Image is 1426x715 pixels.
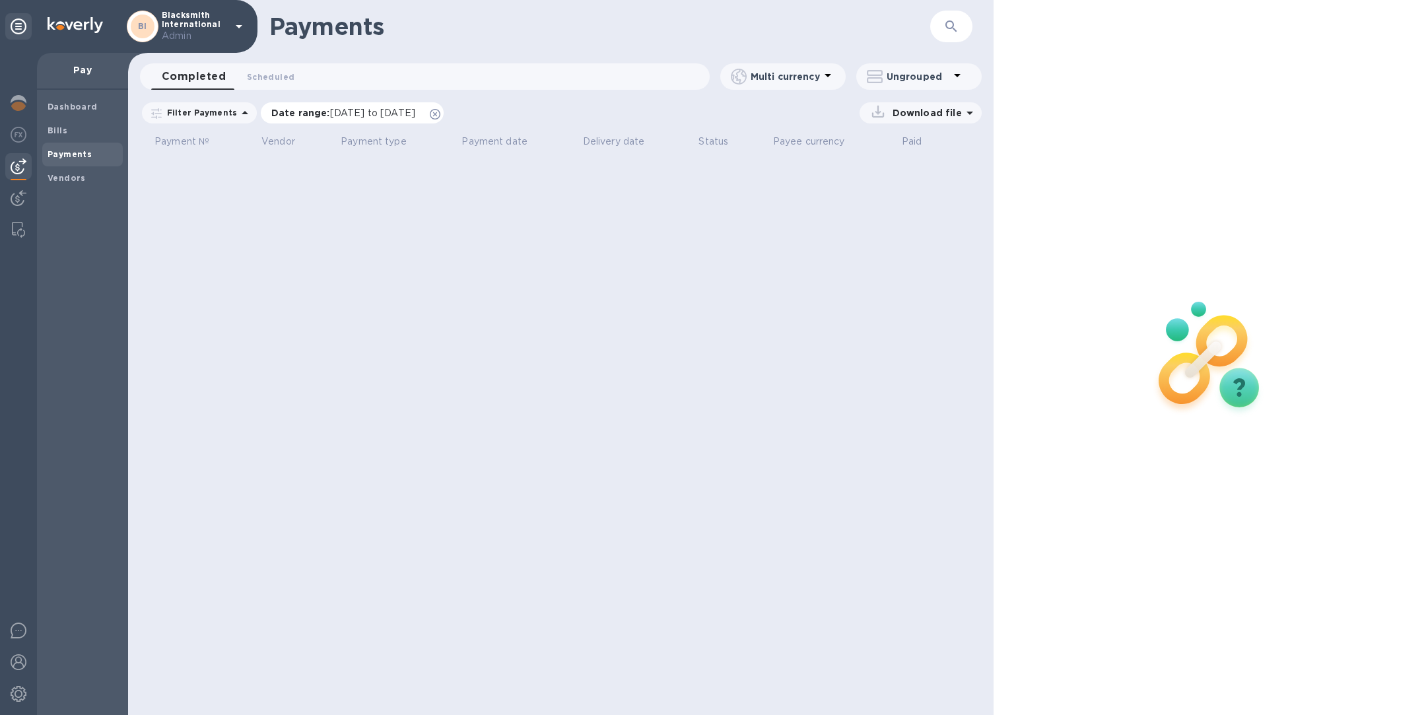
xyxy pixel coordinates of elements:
[583,135,645,149] p: Delivery date
[887,106,962,119] p: Download file
[48,102,98,112] b: Dashboard
[902,135,939,149] span: Paid
[341,135,424,149] span: Payment type
[269,13,832,40] h1: Payments
[48,125,67,135] b: Bills
[330,108,415,118] span: [DATE] to [DATE]
[698,135,745,149] span: Status
[154,135,226,149] span: Payment №
[154,135,209,149] p: Payment №
[887,70,949,83] p: Ungrouped
[271,106,422,119] p: Date range :
[162,11,228,43] p: Blacksmith International
[773,135,845,149] p: Payee currency
[247,70,294,84] span: Scheduled
[773,135,862,149] span: Payee currency
[583,135,662,149] span: Delivery date
[698,135,728,149] p: Status
[751,70,820,83] p: Multi currency
[48,149,92,159] b: Payments
[48,63,118,77] p: Pay
[261,135,312,149] span: Vendor
[902,135,922,149] p: Paid
[5,13,32,40] div: Unpin categories
[11,127,26,143] img: Foreign exchange
[48,17,103,33] img: Logo
[162,67,226,86] span: Completed
[261,135,295,149] p: Vendor
[461,135,545,149] span: Payment date
[461,135,527,149] p: Payment date
[162,29,228,43] p: Admin
[162,107,237,118] p: Filter Payments
[261,102,444,123] div: Date range:[DATE] to [DATE]
[138,21,147,31] b: BI
[48,173,86,183] b: Vendors
[341,135,407,149] p: Payment type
